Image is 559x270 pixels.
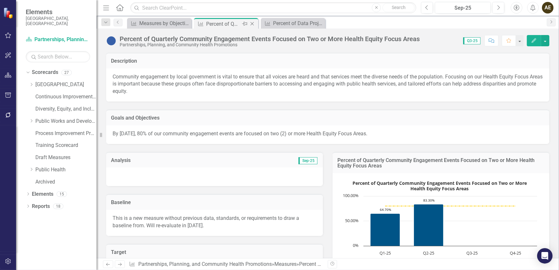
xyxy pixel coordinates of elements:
[113,73,543,95] p: Community engagement by local government is vital to ensure that all voices are heard and that se...
[537,248,553,264] div: Open Intercom Messenger
[139,19,190,27] div: Measures by Objective
[35,93,96,101] a: Continuous Improvement Program
[61,70,72,75] div: 27
[299,261,536,267] div: Percent of Quarterly Community Engagement Events Focused on Two or More Health Equity Focus Areas
[35,178,96,186] a: Archived
[423,198,435,203] text: 83.30%
[111,58,545,64] h3: Description
[466,250,478,256] text: Q3-25
[353,242,359,248] text: 0%
[298,157,317,164] span: Sep-25
[423,250,434,256] text: Q2-25
[510,250,521,256] text: Q4-25
[113,130,543,138] p: By [DATE], 80% of our community engagement events are focused on two (2) or more Health Equity Fo...
[129,19,190,27] a: Measures by Objective
[382,3,415,12] button: Search
[32,69,58,76] a: Scorecards
[380,207,391,212] text: 64.70%
[113,215,316,230] p: This is a new measure without previous data, standards, or requirements to draw a baseline from. ...
[26,36,90,43] a: Partnerships, Planning, and Community Health Promotions
[35,118,96,125] a: Public Works and Development
[138,261,272,267] a: Partnerships, Planning, and Community Health Promotions
[206,20,241,28] div: Percent of Quarterly Community Engagement Events Focused on Two or More Health Equity Focus Areas
[35,142,96,149] a: Training Scorecard
[111,249,318,255] h3: Target
[273,19,324,27] div: Percent of Data Projects Reviewed and Informed by the Data Equity Framework
[35,154,96,161] a: Draft Measures
[35,105,96,113] a: Diversity, Equity, and Inclusion
[371,213,400,246] path: Q1-25, 64.7. Actual Pct of Events.
[120,42,420,47] div: Partnerships, Planning, and Community Health Promotions
[371,196,516,246] g: Actual Pct of Events, series 1 of 2. Bar series with 4 bars.
[380,250,391,256] text: Q1-25
[353,180,527,192] text: Percent of Quarterly Community Engagement Events Focused on Two or More Health Equity Focus Areas
[111,200,318,205] h3: Baseline
[32,191,53,198] a: Elements
[26,8,90,16] span: Elements
[106,36,116,46] img: Baselining
[35,130,96,137] a: Process Improvement Program
[35,166,96,174] a: Public Health
[3,7,14,19] img: ClearPoint Strategy
[542,2,554,14] button: AE
[32,203,50,210] a: Reports
[337,157,545,169] h3: Percent of Quarterly Community Engagement Events Focused on Two or More Health Equity Focus Areas
[343,193,359,198] text: 100.00%
[111,157,215,163] h3: Analysis
[384,205,517,207] g: Target Pct of Events, series 2 of 2. Line with 4 data points.
[120,35,420,42] div: Percent of Quarterly Community Engagement Events Focused on Two or More Health Equity Focus Areas
[129,261,323,268] div: » »
[57,191,67,197] div: 15
[130,2,416,14] input: Search ClearPoint...
[274,261,297,267] a: Measures
[392,5,406,10] span: Search
[437,4,489,12] div: Sep-25
[111,115,545,121] h3: Goals and Objectives
[35,81,96,88] a: [GEOGRAPHIC_DATA]
[262,19,324,27] a: Percent of Data Projects Reviewed and Informed by the Data Equity Framework
[463,37,481,44] span: Q3-25
[53,203,63,209] div: 18
[26,16,90,26] small: [GEOGRAPHIC_DATA], [GEOGRAPHIC_DATA]
[345,218,359,223] text: 50.00%
[435,2,491,14] button: Sep-25
[26,51,90,62] input: Search Below...
[414,204,444,246] path: Q2-25, 83.3. Actual Pct of Events.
